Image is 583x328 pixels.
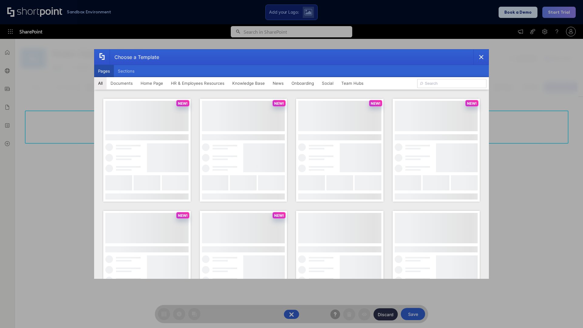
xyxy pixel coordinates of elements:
[167,77,228,89] button: HR & Employees Resources
[107,77,137,89] button: Documents
[337,77,367,89] button: Team Hubs
[178,213,188,218] p: NEW!
[417,79,486,88] input: Search
[371,101,380,106] p: NEW!
[467,101,477,106] p: NEW!
[110,50,159,65] div: Choose a Template
[553,299,583,328] iframe: Chat Widget
[178,101,188,106] p: NEW!
[94,65,114,77] button: Pages
[274,101,284,106] p: NEW!
[288,77,318,89] button: Onboarding
[94,49,489,279] div: template selector
[137,77,167,89] button: Home Page
[94,77,107,89] button: All
[114,65,138,77] button: Sections
[274,213,284,218] p: NEW!
[269,77,288,89] button: News
[318,77,337,89] button: Social
[228,77,269,89] button: Knowledge Base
